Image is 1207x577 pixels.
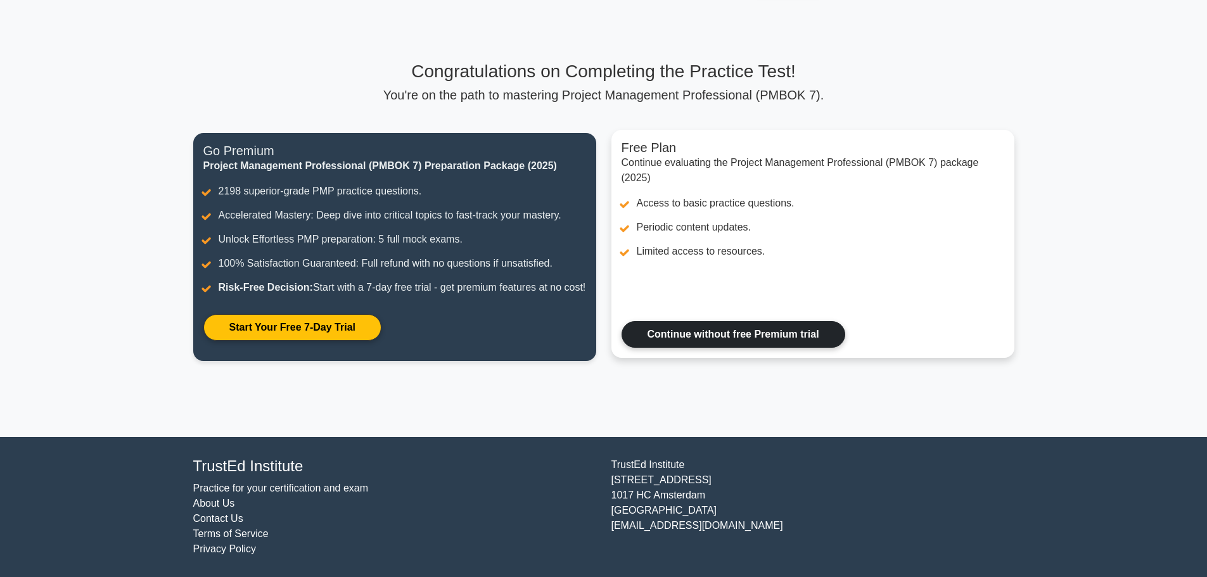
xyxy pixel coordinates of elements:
[193,457,596,476] h4: TrustEd Institute
[193,87,1014,103] p: You're on the path to mastering Project Management Professional (PMBOK 7).
[193,543,257,554] a: Privacy Policy
[193,498,235,509] a: About Us
[193,528,269,539] a: Terms of Service
[203,314,381,341] a: Start Your Free 7-Day Trial
[193,61,1014,82] h3: Congratulations on Completing the Practice Test!
[193,483,369,493] a: Practice for your certification and exam
[622,321,845,348] a: Continue without free Premium trial
[604,457,1022,557] div: TrustEd Institute [STREET_ADDRESS] 1017 HC Amsterdam [GEOGRAPHIC_DATA] [EMAIL_ADDRESS][DOMAIN_NAME]
[193,513,243,524] a: Contact Us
